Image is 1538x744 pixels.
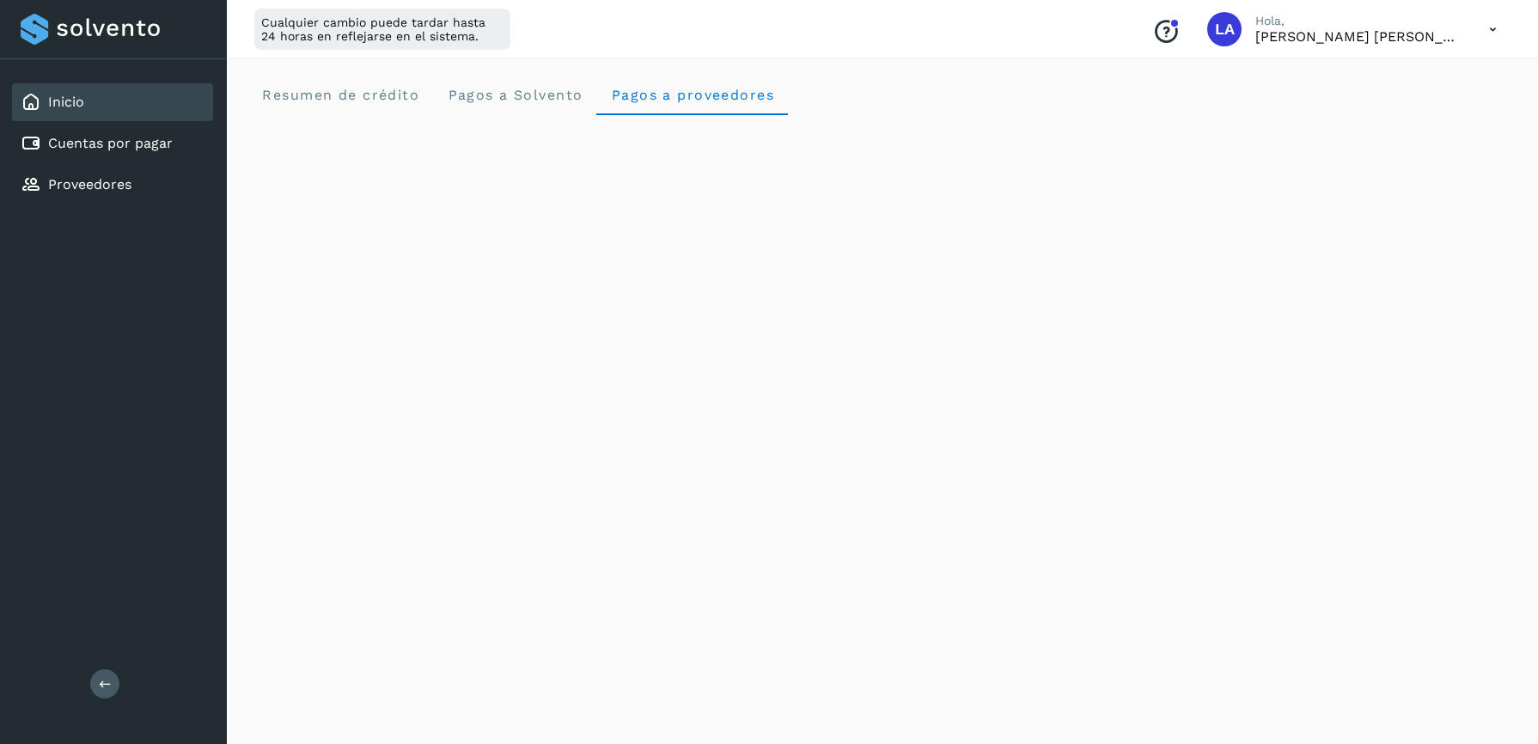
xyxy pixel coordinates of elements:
a: Proveedores [48,176,131,192]
span: Resumen de crédito [261,87,419,103]
p: Hola, [1255,14,1462,28]
div: Cuentas por pagar [12,125,213,162]
span: Pagos a Solvento [447,87,583,103]
span: Pagos a proveedores [610,87,774,103]
div: Inicio [12,83,213,121]
a: Cuentas por pagar [48,135,173,151]
p: Luis Alfonso García Lugo [1255,28,1462,45]
div: Proveedores [12,166,213,204]
div: Cualquier cambio puede tardar hasta 24 horas en reflejarse en el sistema. [254,9,510,50]
a: Inicio [48,94,84,110]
